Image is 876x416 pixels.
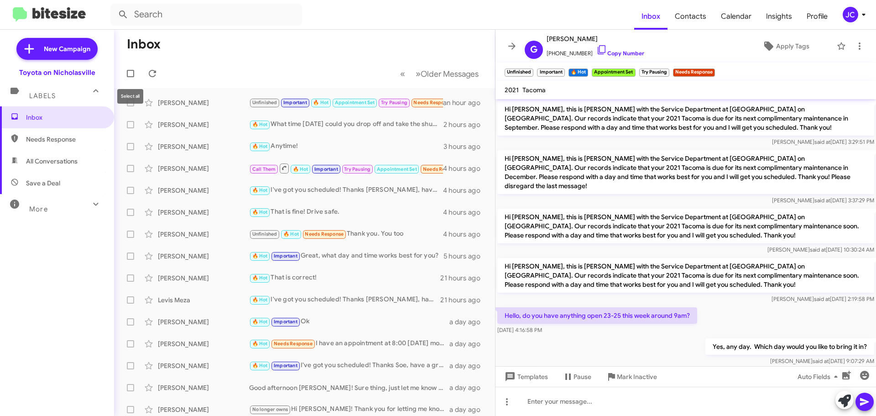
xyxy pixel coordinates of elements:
div: [PERSON_NAME] [158,405,249,414]
span: said at [814,295,830,302]
span: 🔥 Hot [252,187,268,193]
div: 4 hours ago [443,164,488,173]
div: Good afternoon [PERSON_NAME]! Sure thing, just let me know when you'd like to come in! :) [249,383,449,392]
p: Hi [PERSON_NAME], this is [PERSON_NAME] with the Service Department at [GEOGRAPHIC_DATA] on [GEOG... [497,101,874,136]
span: said at [814,197,830,204]
button: Templates [495,369,555,385]
span: Tacoma [522,86,546,94]
span: Needs Response [413,100,452,105]
span: Contacts [667,3,714,30]
div: [PERSON_NAME] [158,339,249,348]
span: Auto Fields [798,369,841,385]
div: [PERSON_NAME] [158,120,249,129]
a: Copy Number [596,50,644,57]
span: No longer owns [252,406,288,412]
span: G [530,42,537,57]
div: JC [843,7,858,22]
span: Important [274,253,297,259]
div: 5 hours ago [443,252,488,261]
div: Select all [117,89,143,104]
p: Hi [PERSON_NAME], this is [PERSON_NAME] with the Service Department at [GEOGRAPHIC_DATA] on [GEOG... [497,258,874,293]
span: 🔥 Hot [252,209,268,215]
div: [PERSON_NAME] [158,208,249,217]
span: 🔥 Hot [313,100,328,105]
span: 🔥 Hot [252,297,268,303]
div: [PERSON_NAME] [158,274,249,283]
button: Previous [395,64,411,83]
div: 4 hours ago [443,208,488,217]
div: I've got you scheduled! Thanks [PERSON_NAME], have a great day! [249,295,440,305]
div: That is fine! Drive safe. [249,207,443,217]
button: Apply Tags [739,38,832,54]
p: Hi [PERSON_NAME], this is [PERSON_NAME] with the Service Department at [GEOGRAPHIC_DATA] on [GEOG... [497,209,874,243]
span: Important [283,100,307,105]
span: Unfinished [252,100,277,105]
span: Important [274,319,297,325]
a: Insights [759,3,799,30]
div: [PERSON_NAME] [158,164,249,173]
div: That is correct! [249,273,440,283]
div: [PERSON_NAME] [158,142,249,151]
span: Important [314,166,338,172]
div: Thanks [249,163,443,174]
div: 3 hours ago [443,142,488,151]
div: [PERSON_NAME] [158,383,249,392]
div: [PERSON_NAME] [158,252,249,261]
div: What time [DATE] could you drop off and take the shuttle? We start at 7 am. [249,119,443,130]
span: said at [810,246,826,253]
span: 🔥 Hot [252,341,268,347]
div: 2 hours ago [443,120,488,129]
span: Appointment Set [377,166,417,172]
button: Next [410,64,484,83]
span: Pause [574,369,591,385]
span: Apply Tags [776,38,809,54]
span: Mark Inactive [617,369,657,385]
button: JC [835,7,866,22]
div: Levis Meza [158,295,249,305]
span: Older Messages [421,69,479,79]
span: » [416,68,421,79]
div: 4 hours ago [443,230,488,239]
span: Save a Deal [26,179,60,188]
a: New Campaign [16,38,98,60]
span: Needs Response [26,135,104,144]
span: 🔥 Hot [252,143,268,149]
span: [PERSON_NAME] [DATE] 2:19:58 PM [772,295,874,302]
div: Ok [249,316,449,327]
span: 🔥 Hot [252,275,268,281]
div: Hi [PERSON_NAME]! Thank you for letting me know. Have a great day! [249,404,449,415]
a: Calendar [714,3,759,30]
small: Needs Response [673,68,715,77]
span: Needs Response [423,166,462,172]
div: a day ago [449,383,488,392]
div: 21 hours ago [440,274,488,283]
div: Thank you. You too [249,229,443,239]
div: a day ago [449,339,488,348]
div: Toyota on Nicholasville [19,68,95,77]
span: New Campaign [44,44,90,53]
span: 🔥 Hot [252,253,268,259]
div: an hour ago [443,98,488,107]
p: Yes, any day. Which day would you like to bring it in? [705,338,874,355]
span: 🔥 Hot [283,231,299,237]
span: said at [814,138,830,145]
a: Inbox [634,3,667,30]
span: [PERSON_NAME] [DATE] 3:37:29 PM [772,197,874,204]
span: More [29,205,48,213]
span: Profile [799,3,835,30]
div: [PERSON_NAME] [158,230,249,239]
span: Unfinished [252,231,277,237]
div: 21 hours ago [440,295,488,305]
span: Needs Response [274,341,313,347]
div: [PERSON_NAME] [158,361,249,370]
small: Appointment Set [592,68,635,77]
p: Hi [PERSON_NAME], this is [PERSON_NAME] with the Service Department at [GEOGRAPHIC_DATA] on [GEOG... [497,150,874,194]
small: Unfinished [505,68,533,77]
span: [PERSON_NAME] [DATE] 9:07:29 AM [770,358,874,364]
small: 🔥 Hot [568,68,588,77]
span: « [400,68,405,79]
div: [PERSON_NAME] [158,98,249,107]
span: Appointment Set [335,100,375,105]
span: [PERSON_NAME] [547,33,644,44]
